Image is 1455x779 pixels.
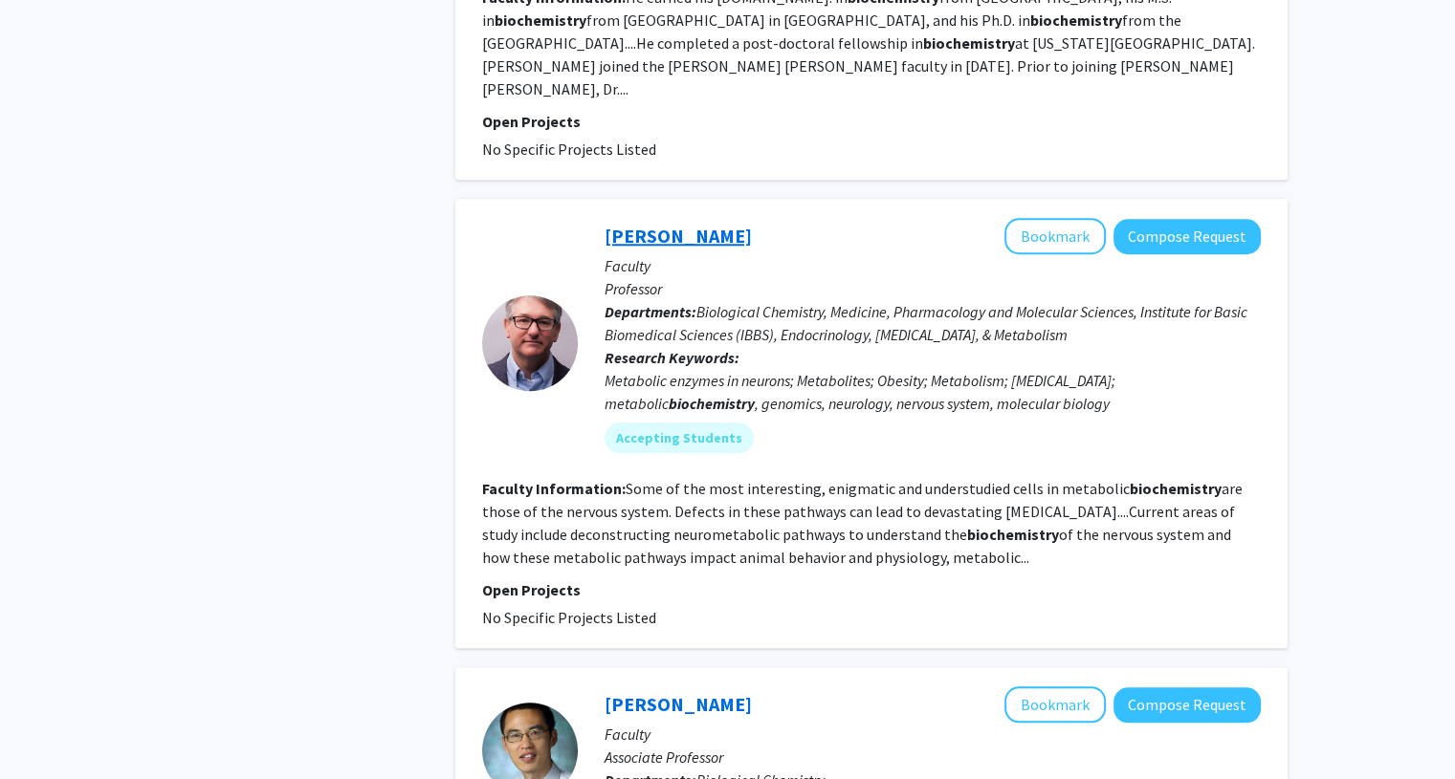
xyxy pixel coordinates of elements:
span: Biological Chemistry, Medicine, Pharmacology and Molecular Sciences, Institute for Basic Biomedic... [605,302,1247,344]
div: Metabolic enzymes in neurons; Metabolites; Obesity; Metabolism; [MEDICAL_DATA]; metabolic , genom... [605,369,1261,415]
a: [PERSON_NAME] [605,692,752,716]
button: Compose Request to Ryuya Fukunaga [1113,687,1261,723]
b: biochemistry [669,394,755,413]
p: Open Projects [482,578,1261,601]
b: Faculty Information: [482,479,626,498]
a: [PERSON_NAME] [605,224,752,248]
span: No Specific Projects Listed [482,140,656,159]
b: Research Keywords: [605,348,739,367]
b: Departments: [605,302,696,321]
p: Open Projects [482,110,1261,133]
b: biochemistry [923,33,1015,53]
button: Compose Request to Michael Wolfgang [1113,219,1261,254]
mat-chip: Accepting Students [605,422,754,453]
p: Professor [605,277,1261,300]
fg-read-more: Some of the most interesting, enigmatic and understudied cells in metabolic are those of the nerv... [482,479,1243,567]
p: Faculty [605,723,1261,746]
span: No Specific Projects Listed [482,608,656,627]
p: Faculty [605,254,1261,277]
b: biochemistry [967,525,1059,544]
iframe: Chat [14,693,81,765]
button: Add Michael Wolfgang to Bookmarks [1004,218,1106,254]
b: biochemistry [1030,11,1122,30]
p: Associate Professor [605,746,1261,768]
button: Add Ryuya Fukunaga to Bookmarks [1004,686,1106,723]
b: biochemistry [1130,479,1222,498]
b: biochemistry [495,11,586,30]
